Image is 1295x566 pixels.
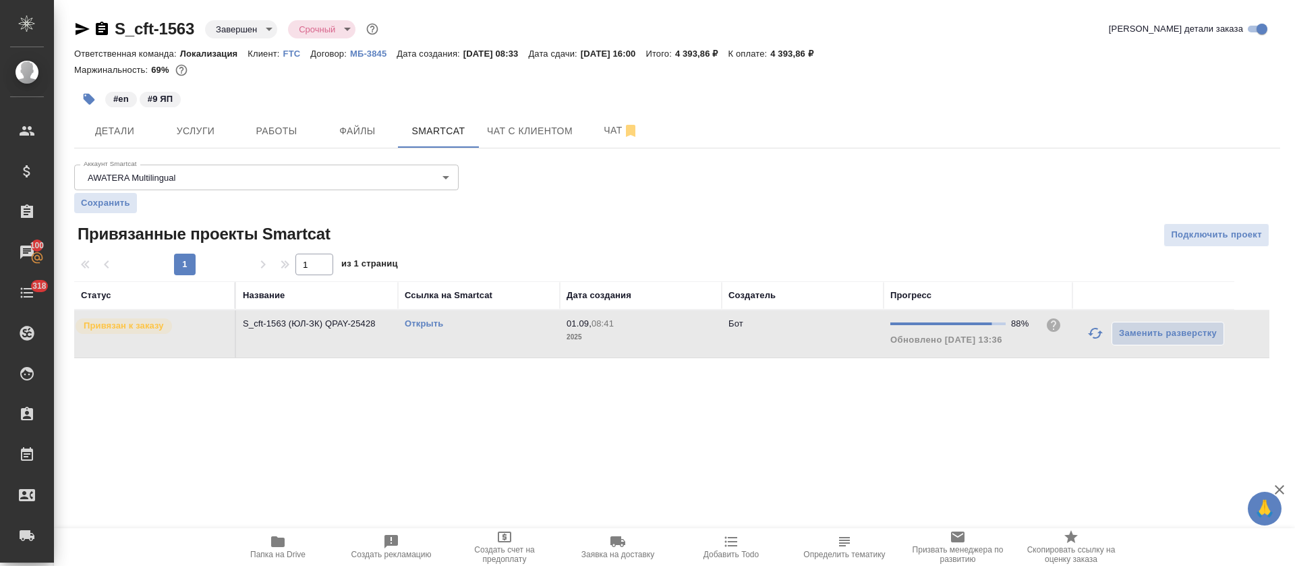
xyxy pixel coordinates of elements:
a: 318 [3,276,51,310]
div: Ссылка на Smartcat [405,289,492,302]
a: 100 [3,235,51,269]
span: [PERSON_NAME] детали заказа [1109,22,1243,36]
span: 318 [24,279,55,293]
p: Дата создания: [397,49,463,59]
span: en [104,92,138,104]
a: FTC [283,47,311,59]
span: Привязанные проекты Smartcat [74,223,330,245]
button: Сохранить [74,193,137,213]
span: Услуги [163,123,228,140]
span: Обновлено [DATE] 13:36 [890,335,1002,345]
span: Работы [244,123,309,140]
span: Smartcat [406,123,471,140]
div: Завершен [205,20,277,38]
button: Подключить проект [1163,223,1269,247]
span: Подключить проект [1171,227,1262,243]
p: Договор: [310,49,350,59]
a: Открыть [405,318,443,329]
button: 875.90 RUB; 3.22 USD; [173,61,190,79]
button: Скопировать ссылку [94,21,110,37]
svg: Отписаться [623,123,639,139]
p: Дата сдачи: [528,49,580,59]
p: Ответственная команда: [74,49,180,59]
span: Заменить разверстку [1119,326,1217,341]
span: из 1 страниц [341,256,398,275]
p: К оплате: [728,49,770,59]
p: Бот [728,318,743,329]
div: AWATERA Multilingual [74,165,459,190]
a: МБ-3845 [350,47,397,59]
span: 100 [22,239,53,252]
button: Завершен [212,24,261,35]
span: Чат с клиентом [487,123,573,140]
div: Статус [81,289,111,302]
button: Добавить тэг [74,84,104,114]
button: AWATERA Multilingual [84,172,179,183]
div: Дата создания [567,289,631,302]
p: Локализация [180,49,248,59]
div: Название [243,289,285,302]
p: [DATE] 16:00 [581,49,646,59]
p: Привязан к заказу [84,319,164,333]
p: Клиент: [248,49,283,59]
div: 88% [1011,317,1035,331]
p: Маржинальность: [74,65,151,75]
button: Скопировать ссылку для ЯМессенджера [74,21,90,37]
p: 08:41 [592,318,614,329]
button: 🙏 [1248,492,1282,526]
div: Создатель [728,289,776,302]
p: МБ-3845 [350,49,397,59]
p: #en [113,92,129,106]
p: #9 ЯП [148,92,173,106]
button: Обновить прогресс [1079,317,1112,349]
p: Итого: [645,49,674,59]
p: 2025 [567,331,715,344]
p: 01.09, [567,318,592,329]
p: FTC [283,49,311,59]
span: 🙏 [1253,494,1276,523]
p: 4 393,86 ₽ [675,49,728,59]
button: Срочный [295,24,339,35]
button: Заменить разверстку [1112,322,1224,345]
p: 69% [151,65,172,75]
span: Файлы [325,123,390,140]
button: Доп статусы указывают на важность/срочность заказа [364,20,381,38]
span: Чат [589,122,654,139]
p: [DATE] 08:33 [463,49,529,59]
span: Сохранить [81,196,130,210]
span: 9 ЯП [138,92,182,104]
span: Детали [82,123,147,140]
p: 4 393,86 ₽ [770,49,824,59]
div: Завершен [288,20,355,38]
a: S_cft-1563 [115,20,194,38]
p: S_cft-1563 (ЮЛ-ЗК) QPAY-25428 [243,317,391,331]
div: Прогресс [890,289,931,302]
